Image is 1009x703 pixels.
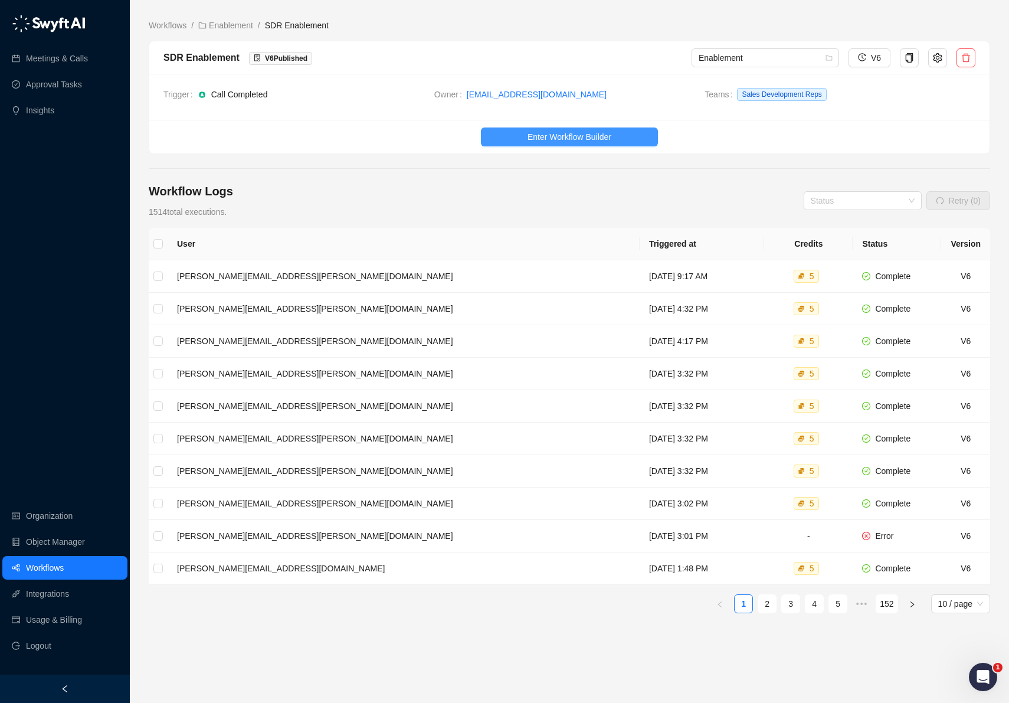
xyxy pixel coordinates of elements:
[434,88,467,101] span: Owner
[640,260,765,293] td: [DATE] 9:17 AM
[168,293,640,325] td: [PERSON_NAME][EMAIL_ADDRESS][PERSON_NAME][DOMAIN_NAME]
[26,530,85,554] a: Object Manager
[699,49,832,67] span: Enablement
[168,390,640,423] td: [PERSON_NAME][EMAIL_ADDRESS][PERSON_NAME][DOMAIN_NAME]
[26,582,69,606] a: Integrations
[926,191,990,210] button: Retry (0)
[254,54,261,61] span: file-done
[941,228,990,260] th: Version
[26,99,54,122] a: Insights
[875,336,910,346] span: Complete
[168,260,640,293] td: [PERSON_NAME][EMAIL_ADDRESS][PERSON_NAME][DOMAIN_NAME]
[852,594,871,613] span: •••
[849,48,890,67] button: V6
[710,594,729,613] li: Previous Page
[758,594,777,613] li: 2
[640,488,765,520] td: [DATE] 3:02 PM
[149,207,227,217] span: 1514 total executions.
[862,337,870,345] span: check-circle
[467,88,607,101] a: [EMAIL_ADDRESS][DOMAIN_NAME]
[876,595,897,613] a: 152
[961,564,971,573] span: V 6
[961,53,971,63] span: delete
[640,520,765,552] td: [DATE] 3:01 PM
[862,305,870,313] span: check-circle
[640,455,765,488] td: [DATE] 3:32 PM
[875,272,910,281] span: Complete
[862,402,870,410] span: check-circle
[807,368,817,380] div: 5
[146,19,189,32] a: Workflows
[716,601,723,608] span: left
[168,520,640,552] td: [PERSON_NAME][EMAIL_ADDRESS][PERSON_NAME][DOMAIN_NAME]
[640,423,765,455] td: [DATE] 3:32 PM
[829,595,847,613] a: 5
[805,594,824,613] li: 4
[853,228,941,260] th: Status
[265,21,329,30] span: SDR Enablement
[862,272,870,280] span: check-circle
[903,594,922,613] button: right
[961,434,971,443] span: V 6
[26,73,82,96] a: Approval Tasks
[993,663,1003,672] span: 1
[807,270,817,282] div: 5
[168,423,640,455] td: [PERSON_NAME][EMAIL_ADDRESS][PERSON_NAME][DOMAIN_NAME]
[807,400,817,412] div: 5
[265,54,307,63] span: V 6 Published
[149,183,233,200] h4: Workflow Logs
[168,455,640,488] td: [PERSON_NAME][EMAIL_ADDRESS][PERSON_NAME][DOMAIN_NAME]
[258,19,260,32] li: /
[961,369,971,378] span: V 6
[961,272,971,281] span: V 6
[61,685,69,693] span: left
[862,499,870,508] span: check-circle
[875,401,910,411] span: Complete
[875,304,910,313] span: Complete
[909,601,916,608] span: right
[168,488,640,520] td: [PERSON_NAME][EMAIL_ADDRESS][PERSON_NAME][DOMAIN_NAME]
[26,504,73,528] a: Organization
[481,127,658,146] button: Enter Workflow Builder
[961,401,971,411] span: V 6
[12,15,86,32] img: logo-05li4sbe.png
[640,358,765,390] td: [DATE] 3:32 PM
[758,595,776,613] a: 2
[876,594,897,613] li: 152
[191,19,194,32] li: /
[903,594,922,613] li: Next Page
[875,466,910,476] span: Complete
[875,564,910,573] span: Complete
[640,293,765,325] td: [DATE] 4:32 PM
[862,370,870,378] span: check-circle
[862,434,870,443] span: check-circle
[862,564,870,573] span: check-circle
[735,595,752,613] a: 1
[168,325,640,358] td: [PERSON_NAME][EMAIL_ADDRESS][PERSON_NAME][DOMAIN_NAME]
[640,228,765,260] th: Triggered at
[764,520,853,552] td: -
[933,53,942,63] span: setting
[12,642,20,650] span: logout
[640,552,765,585] td: [DATE] 1:48 PM
[961,531,971,541] span: V 6
[871,51,881,64] span: V6
[705,88,737,106] span: Teams
[26,634,51,658] span: Logout
[781,594,800,613] li: 3
[807,563,817,574] div: 5
[961,466,971,476] span: V 6
[807,433,817,444] div: 5
[931,594,990,613] div: Page Size
[149,127,990,146] a: Enter Workflow Builder
[862,467,870,475] span: check-circle
[737,88,826,101] span: Sales Development Reps
[168,552,640,585] td: [PERSON_NAME][EMAIL_ADDRESS][DOMAIN_NAME]
[528,130,611,143] span: Enter Workflow Builder
[807,498,817,509] div: 5
[905,53,914,63] span: copy
[875,499,910,508] span: Complete
[807,303,817,315] div: 5
[26,556,64,580] a: Workflows
[163,88,198,101] span: Trigger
